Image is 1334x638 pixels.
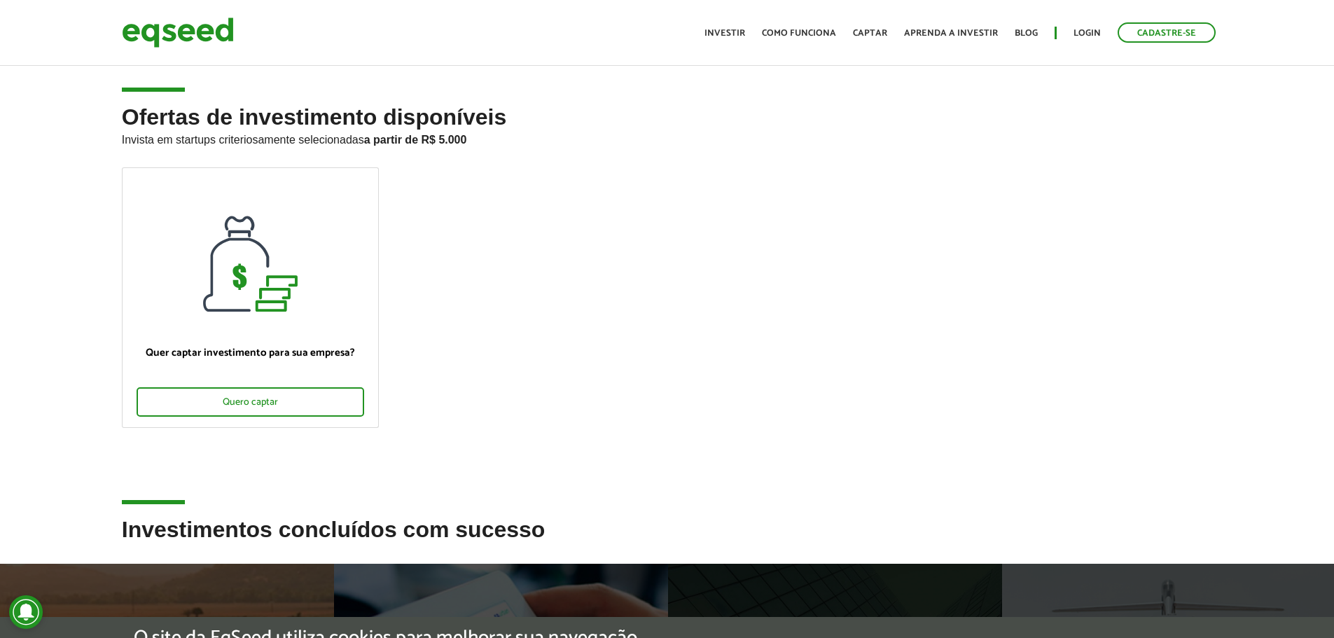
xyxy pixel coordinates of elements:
[1118,22,1216,43] a: Cadastre-se
[122,105,1213,167] h2: Ofertas de investimento disponíveis
[122,518,1213,563] h2: Investimentos concluídos com sucesso
[364,134,467,146] strong: a partir de R$ 5.000
[122,167,379,428] a: Quer captar investimento para sua empresa? Quero captar
[904,29,998,38] a: Aprenda a investir
[762,29,836,38] a: Como funciona
[1015,29,1038,38] a: Blog
[122,130,1213,146] p: Invista em startups criteriosamente selecionadas
[122,14,234,51] img: EqSeed
[137,387,364,417] div: Quero captar
[137,347,364,359] p: Quer captar investimento para sua empresa?
[704,29,745,38] a: Investir
[1074,29,1101,38] a: Login
[853,29,887,38] a: Captar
